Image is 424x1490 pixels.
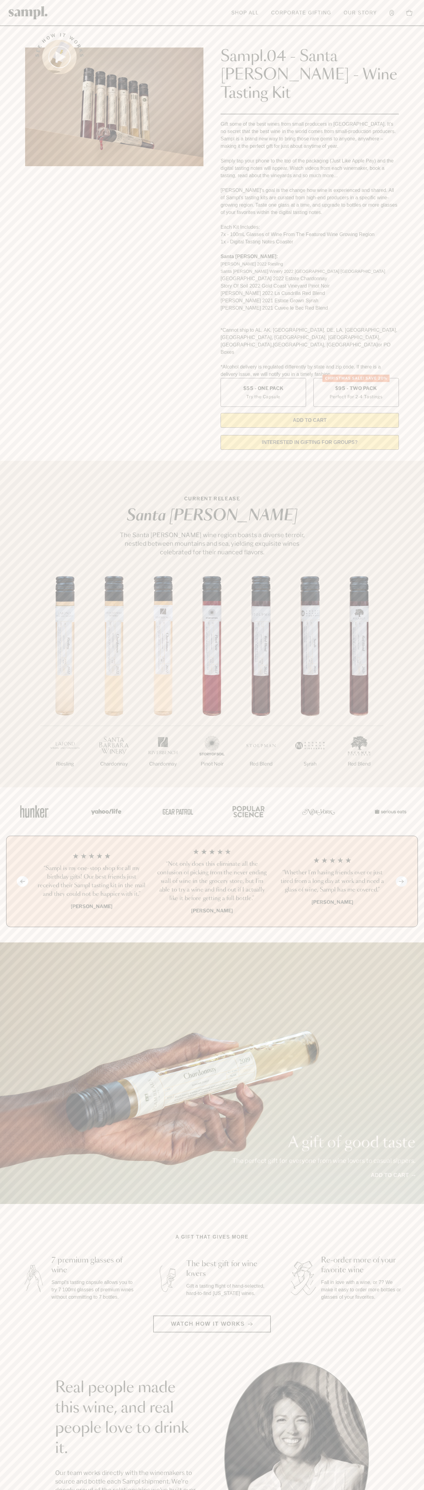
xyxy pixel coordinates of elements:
span: Santa [PERSON_NAME] Winery 2022 [GEOGRAPHIC_DATA] [GEOGRAPHIC_DATA] [221,269,385,274]
img: Sampl.04 - Santa Barbara - Wine Tasting Kit [25,48,203,166]
li: 2 / 4 [157,848,267,915]
li: Story Of Soil 2022 Gold Coast Vineyard Pinot Noir [221,282,399,290]
a: Add to cart [371,1171,415,1179]
li: 1 / 4 [36,848,147,915]
strong: Santa [PERSON_NAME]: [221,254,278,259]
p: A gift of good taste [232,1136,415,1150]
span: $55 - One Pack [243,385,284,392]
li: 1 / 7 [40,576,89,787]
p: Gift a tasting flight of hand-selected, hard-to-find [US_STATE] wines. [186,1282,270,1297]
a: Our Story [341,6,380,20]
span: , [272,342,273,347]
span: [GEOGRAPHIC_DATA], [GEOGRAPHIC_DATA] [273,342,378,347]
b: [PERSON_NAME] [312,899,353,905]
span: [PERSON_NAME] 2022 Riesling [221,262,283,266]
h3: “Sampl is my one-stop shop for all my birthday gifts! Our best friends just received their Sampl ... [36,864,147,899]
b: [PERSON_NAME] [191,908,233,914]
p: Fall in love with a wine, or 7? We make it easy to order more bottles or glasses of your favorites. [321,1279,404,1301]
p: Red Blend [237,760,286,768]
li: 4 / 7 [187,576,237,787]
h2: Real people made this wine, and real people love to drink it. [55,1378,200,1459]
h1: Sampl.04 - Santa [PERSON_NAME] - Wine Tasting Kit [221,48,399,103]
li: [PERSON_NAME] 2021 Estate Grown Syrah [221,297,399,304]
h3: The best gift for wine lovers [186,1259,270,1279]
li: 6 / 7 [286,576,335,787]
h2: A gift that gives more [176,1233,249,1241]
p: Pinot Noir [187,760,237,768]
img: Artboard_5_7fdae55a-36fd-43f7-8bfd-f74a06a2878e_x450.png [158,798,195,825]
p: CURRENT RELEASE [114,495,310,502]
li: [PERSON_NAME] 2022 La Cuadrilla Red Blend [221,290,399,297]
p: Chardonnay [138,760,187,768]
div: Gift some of the best wines from small producers in [GEOGRAPHIC_DATA]. It’s no secret that the be... [221,120,399,378]
p: Sampl's tasting capsule allows you to try 7 100ml glasses of premium wines without committing to ... [51,1279,135,1301]
img: Sampl logo [9,6,48,19]
li: [GEOGRAPHIC_DATA] 2022 Estate Chardonnay [221,275,399,282]
p: Syrah [286,760,335,768]
em: Santa [PERSON_NAME] [127,509,297,523]
li: [PERSON_NAME] 2021 Cuvee le Bec Red Blend [221,304,399,312]
button: Next slide [396,876,407,887]
img: Artboard_4_28b4d326-c26e-48f9-9c80-911f17d6414e_x450.png [229,798,266,825]
span: $95 - Two Pack [335,385,377,392]
li: 3 / 4 [277,848,388,915]
p: Riesling [40,760,89,768]
button: See how it works [42,40,77,74]
li: 3 / 7 [138,576,187,787]
p: The Santa [PERSON_NAME] wine region boasts a diverse terroir, nestled between mountains and sea, ... [114,531,310,556]
h3: “Not only does this eliminate all the confusion of picking from the never ending wall of wine in ... [157,860,267,903]
li: 5 / 7 [237,576,286,787]
div: Christmas SALE! Save 20% [323,375,390,382]
p: Red Blend [335,760,384,768]
img: Artboard_1_c8cd28af-0030-4af1-819c-248e302c7f06_x450.png [16,798,53,825]
h3: 7 premium glasses of wine [51,1255,135,1275]
button: Previous slide [17,876,28,887]
button: Add to Cart [221,413,399,428]
small: Try the Capsule [246,393,280,400]
h3: “Whether I'm having friends over or just tired from a long day at work and need a glass of wine, ... [277,869,388,894]
a: Corporate Gifting [268,6,335,20]
b: [PERSON_NAME] [71,904,112,909]
small: Perfect For 2-4 Tastings [330,393,382,400]
img: Artboard_3_0b291449-6e8c-4d07-b2c2-3f3601a19cd1_x450.png [300,798,337,825]
a: interested in gifting for groups? [221,435,399,450]
a: Shop All [228,6,262,20]
img: Artboard_6_04f9a106-072f-468a-bdd7-f11783b05722_x450.png [87,798,124,825]
li: 2 / 7 [89,576,138,787]
h3: Re-order more of your favorite wine [321,1255,404,1275]
p: The perfect gift for everyone from wine lovers to casual sippers. [232,1156,415,1165]
li: 7 / 7 [335,576,384,787]
button: Watch how it works [153,1316,271,1332]
p: Chardonnay [89,760,138,768]
img: Artboard_7_5b34974b-f019-449e-91fb-745f8d0877ee_x450.png [371,798,408,825]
